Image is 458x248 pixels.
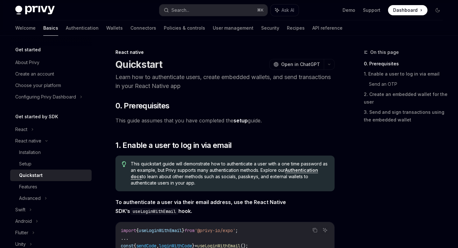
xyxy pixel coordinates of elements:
[10,147,92,158] a: Installation
[130,20,156,36] a: Connectors
[281,7,294,13] span: Ask AI
[115,73,335,91] p: Learn how to authenticate users, create embedded wallets, and send transactions in your React Nat...
[343,7,355,13] a: Demo
[115,101,169,111] span: 0. Prerequisites
[19,160,31,168] div: Setup
[159,4,267,16] button: Search...⌘K
[370,48,399,56] span: On this page
[15,93,76,101] div: Configuring Privy Dashboard
[213,20,253,36] a: User management
[235,228,238,233] span: ;
[43,20,58,36] a: Basics
[115,116,335,125] span: This guide assumes that you have completed the guide.
[19,149,41,156] div: Installation
[10,68,92,80] a: Create an account
[287,20,305,36] a: Recipes
[15,46,41,54] h5: Get started
[19,183,37,191] div: Features
[233,117,248,124] a: setup
[139,228,182,233] span: useLoginWithEmail
[195,228,235,233] span: '@privy-io/expo'
[363,7,380,13] a: Support
[19,194,41,202] div: Advanced
[15,113,58,120] h5: Get started by SDK
[15,217,32,225] div: Android
[184,228,195,233] span: from
[171,6,189,14] div: Search...
[136,228,139,233] span: {
[311,226,319,234] button: Copy the contents from the code block
[269,59,324,70] button: Open in ChatGPT
[393,7,418,13] span: Dashboard
[115,49,335,55] div: React native
[15,59,39,66] div: About Privy
[388,5,427,15] a: Dashboard
[15,240,26,248] div: Unity
[164,20,205,36] a: Policies & controls
[15,82,61,89] div: Choose your platform
[130,208,178,215] code: useLoginWithEmail
[10,170,92,181] a: Quickstart
[15,20,36,36] a: Welcome
[122,161,126,167] svg: Tip
[66,20,99,36] a: Authentication
[15,6,55,15] img: dark logo
[115,59,163,70] h1: Quickstart
[10,80,92,91] a: Choose your platform
[364,69,448,79] a: 1. Enable a user to log in via email
[15,126,27,133] div: React
[321,226,329,234] button: Ask AI
[10,57,92,68] a: About Privy
[19,171,43,179] div: Quickstart
[15,137,41,145] div: React native
[131,161,328,186] span: This quickstart guide will demonstrate how to authenticate a user with a one time password as an ...
[10,181,92,193] a: Features
[364,89,448,107] a: 2. Create an embedded wallet for the user
[433,5,443,15] button: Toggle dark mode
[281,61,320,68] span: Open in ChatGPT
[364,59,448,69] a: 0. Prerequisites
[182,228,184,233] span: }
[115,140,232,150] span: 1. Enable a user to log in via email
[115,199,286,214] strong: To authenticate a user via their email address, use the React Native SDK’s hook.
[10,158,92,170] a: Setup
[257,8,264,13] span: ⌘ K
[106,20,123,36] a: Wallets
[121,228,136,233] span: import
[312,20,343,36] a: API reference
[15,206,25,214] div: Swift
[364,107,448,125] a: 3. Send and sign transactions using the embedded wallet
[15,229,28,237] div: Flutter
[369,79,448,89] a: Send an OTP
[271,4,299,16] button: Ask AI
[15,70,54,78] div: Create an account
[261,20,279,36] a: Security
[121,235,128,241] span: ...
